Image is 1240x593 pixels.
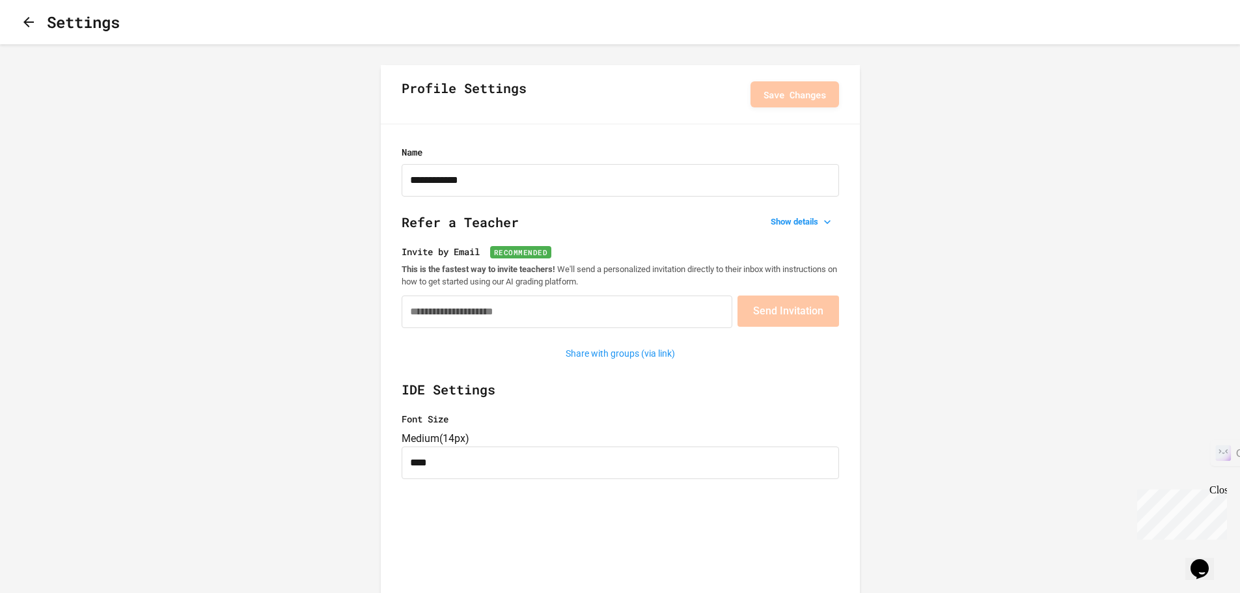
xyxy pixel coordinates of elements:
[751,81,839,107] button: Save Changes
[1132,484,1227,540] iframe: chat widget
[402,145,839,159] label: Name
[47,10,120,34] h1: Settings
[490,246,552,258] span: Recommended
[402,264,555,274] strong: This is the fastest way to invite teachers!
[402,412,839,426] label: Font Size
[402,78,527,111] h2: Profile Settings
[765,213,839,231] button: Show details
[402,212,839,245] h2: Refer a Teacher
[402,431,839,447] div: Medium ( 14px )
[559,344,682,364] button: Share with groups (via link)
[402,379,839,412] h2: IDE Settings
[737,296,839,327] button: Send Invitation
[1185,541,1227,580] iframe: chat widget
[402,264,839,288] p: We'll send a personalized invitation directly to their inbox with instructions on how to get star...
[402,245,839,258] label: Invite by Email
[5,5,90,83] div: Chat with us now!Close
